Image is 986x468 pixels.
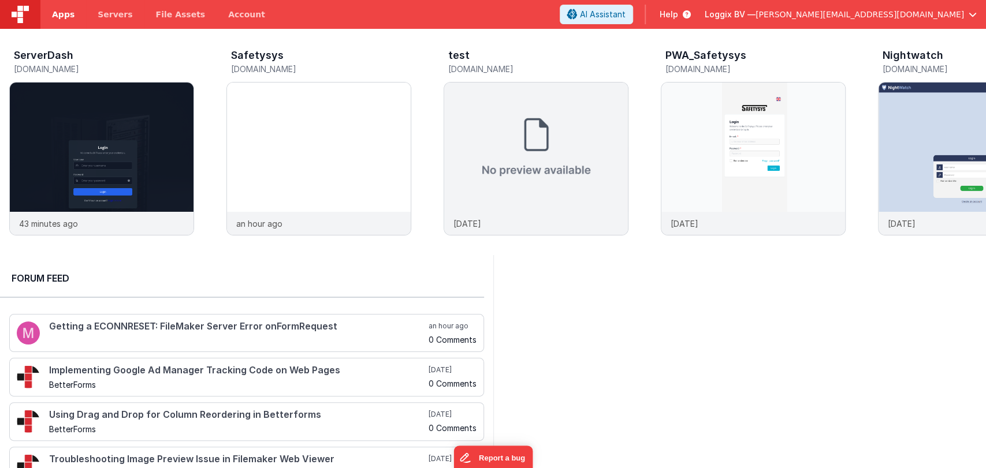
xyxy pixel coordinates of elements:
h5: BetterForms [49,380,426,389]
a: Using Drag and Drop for Column Reordering in Betterforms BetterForms [DATE] 0 Comments [9,402,484,441]
h3: Nightwatch [883,50,943,61]
h5: [DOMAIN_NAME] [665,65,846,73]
p: [DATE] [453,218,481,230]
h4: Getting a ECONNRESET: FileMaker Server Error onFormRequest [49,321,426,332]
span: AI Assistant [580,9,626,20]
img: 295_2.png [17,410,40,433]
p: [DATE] [671,218,698,230]
h5: [DOMAIN_NAME] [14,65,194,73]
a: Implementing Google Ad Manager Tracking Code on Web Pages BetterForms [DATE] 0 Comments [9,358,484,396]
h4: Using Drag and Drop for Column Reordering in Betterforms [49,410,426,420]
h2: Forum Feed [12,271,472,285]
h5: an hour ago [429,321,477,331]
h5: [DATE] [429,365,477,375]
h3: ServerDash [14,50,73,61]
h5: 0 Comments [429,379,477,388]
span: [PERSON_NAME][EMAIL_ADDRESS][DOMAIN_NAME] [756,9,964,20]
h3: Safetysys [231,50,284,61]
a: Getting a ECONNRESET: FileMaker Server Error onFormRequest an hour ago 0 Comments [9,314,484,352]
span: File Assets [156,9,206,20]
p: [DATE] [888,218,916,230]
h5: [DOMAIN_NAME] [231,65,411,73]
button: AI Assistant [560,5,633,24]
h4: Troubleshooting Image Preview Issue in Filemaker Web Viewer [49,454,426,465]
h5: [DATE] [429,410,477,419]
h4: Implementing Google Ad Manager Tracking Code on Web Pages [49,365,426,376]
h5: [DOMAIN_NAME] [448,65,628,73]
p: an hour ago [236,218,282,230]
span: Help [660,9,678,20]
h5: 0 Comments [429,424,477,432]
h5: BetterForms [49,425,426,433]
img: 100.png [17,321,40,345]
img: 295_2.png [17,365,40,388]
span: Servers [98,9,132,20]
span: Loggix BV — [705,9,756,20]
h3: test [448,50,470,61]
h5: 0 Comments [429,335,477,344]
h3: PWA_Safetysys [665,50,746,61]
h5: [DATE] [429,454,477,463]
span: Apps [52,9,75,20]
button: Loggix BV — [PERSON_NAME][EMAIL_ADDRESS][DOMAIN_NAME] [705,9,977,20]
